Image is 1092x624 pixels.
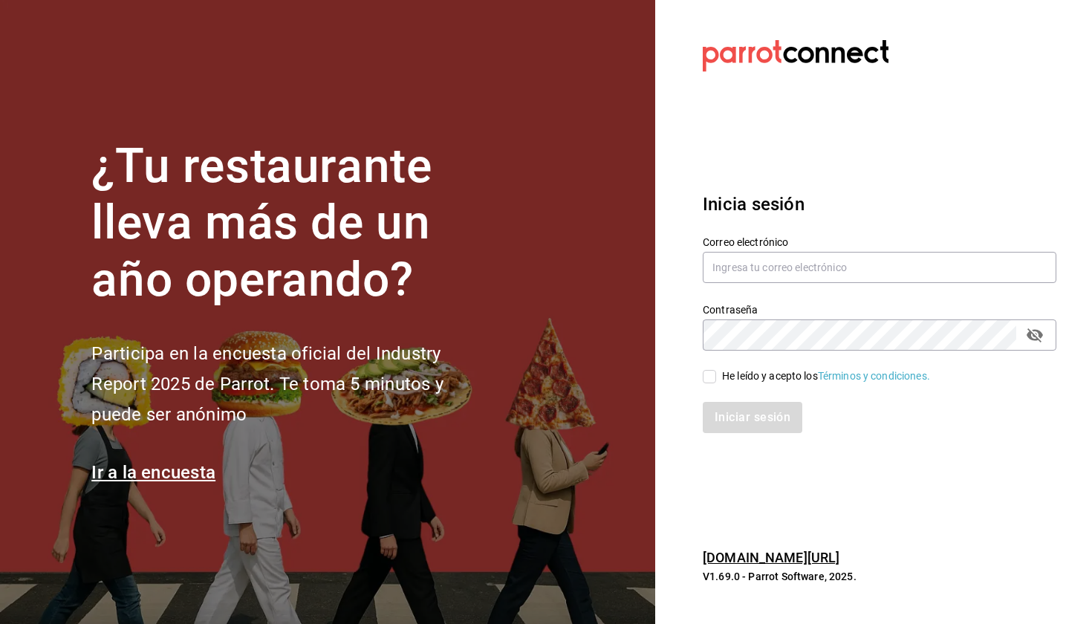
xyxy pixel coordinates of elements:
h3: Inicia sesión [703,191,1056,218]
h1: ¿Tu restaurante lleva más de un año operando? [91,138,493,309]
h2: Participa en la encuesta oficial del Industry Report 2025 de Parrot. Te toma 5 minutos y puede se... [91,339,493,429]
label: Correo electrónico [703,236,1056,247]
div: He leído y acepto los [722,368,930,384]
a: Términos y condiciones. [818,370,930,382]
input: Ingresa tu correo electrónico [703,252,1056,283]
button: passwordField [1022,322,1047,348]
p: V1.69.0 - Parrot Software, 2025. [703,569,1056,584]
a: [DOMAIN_NAME][URL] [703,550,839,565]
label: Contraseña [703,304,1056,314]
a: Ir a la encuesta [91,462,215,483]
